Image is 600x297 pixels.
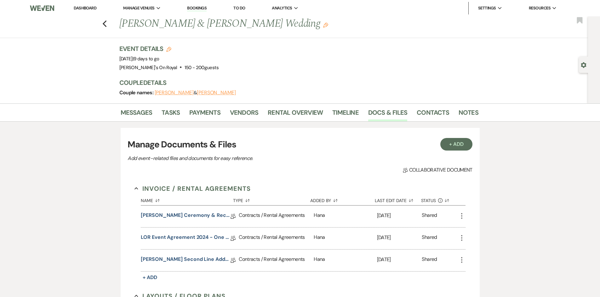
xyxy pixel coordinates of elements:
[422,212,437,221] div: Shared
[440,138,472,151] button: + Add
[375,193,421,205] button: Last Edit Date
[128,138,472,151] h3: Manage Documents & Files
[189,107,220,121] a: Payments
[74,5,96,11] a: Dashboard
[233,193,310,205] button: Type
[314,206,377,227] div: Hana
[141,193,233,205] button: Name
[581,62,586,68] button: Open lead details
[119,64,177,71] span: [PERSON_NAME]'s On Royal
[185,64,219,71] span: 150 - 200 guests
[239,206,314,227] div: Contracts / Rental Agreements
[239,228,314,249] div: Contracts / Rental Agreements
[119,56,159,62] span: [DATE]
[323,22,328,28] button: Edit
[459,107,478,121] a: Notes
[119,44,219,53] h3: Event Details
[403,166,472,174] span: Collaborative document
[377,212,422,220] p: [DATE]
[421,198,436,203] span: Status
[377,234,422,242] p: [DATE]
[239,250,314,271] div: Contracts / Rental Agreements
[119,16,402,31] h1: [PERSON_NAME] & [PERSON_NAME] Wedding
[310,193,375,205] button: Added By
[422,256,437,265] div: Shared
[162,107,180,121] a: Tasks
[197,90,236,95] button: [PERSON_NAME]
[187,5,207,11] a: Bookings
[141,256,231,265] a: [PERSON_NAME] Second Line Addendum [DATE]
[128,154,348,162] p: Add event–related files and documents for easy reference.
[119,78,472,87] h3: Couple Details
[155,90,194,95] button: [PERSON_NAME]
[377,256,422,264] p: [DATE]
[268,107,323,121] a: Rental Overview
[421,193,458,205] button: Status
[272,5,292,11] span: Analytics
[332,107,359,121] a: Timeline
[141,273,159,282] button: + Add
[134,56,159,62] span: 9 days to go
[155,90,236,96] span: &
[133,56,159,62] span: |
[478,5,496,11] span: Settings
[314,250,377,271] div: Hana
[141,212,231,221] a: [PERSON_NAME] Ceremony & Reception Contract [DATE]
[368,107,407,121] a: Docs & Files
[529,5,551,11] span: Resources
[30,2,54,15] img: Weven Logo
[233,5,245,11] a: To Do
[141,234,231,243] a: LOR Event Agreement 2024 - One Client
[417,107,449,121] a: Contacts
[123,5,154,11] span: Manage Venues
[134,184,251,193] button: Invoice / Rental Agreements
[119,89,155,96] span: Couple names:
[422,234,437,243] div: Shared
[230,107,258,121] a: Vendors
[314,228,377,249] div: Hana
[121,107,152,121] a: Messages
[143,274,157,281] span: + Add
